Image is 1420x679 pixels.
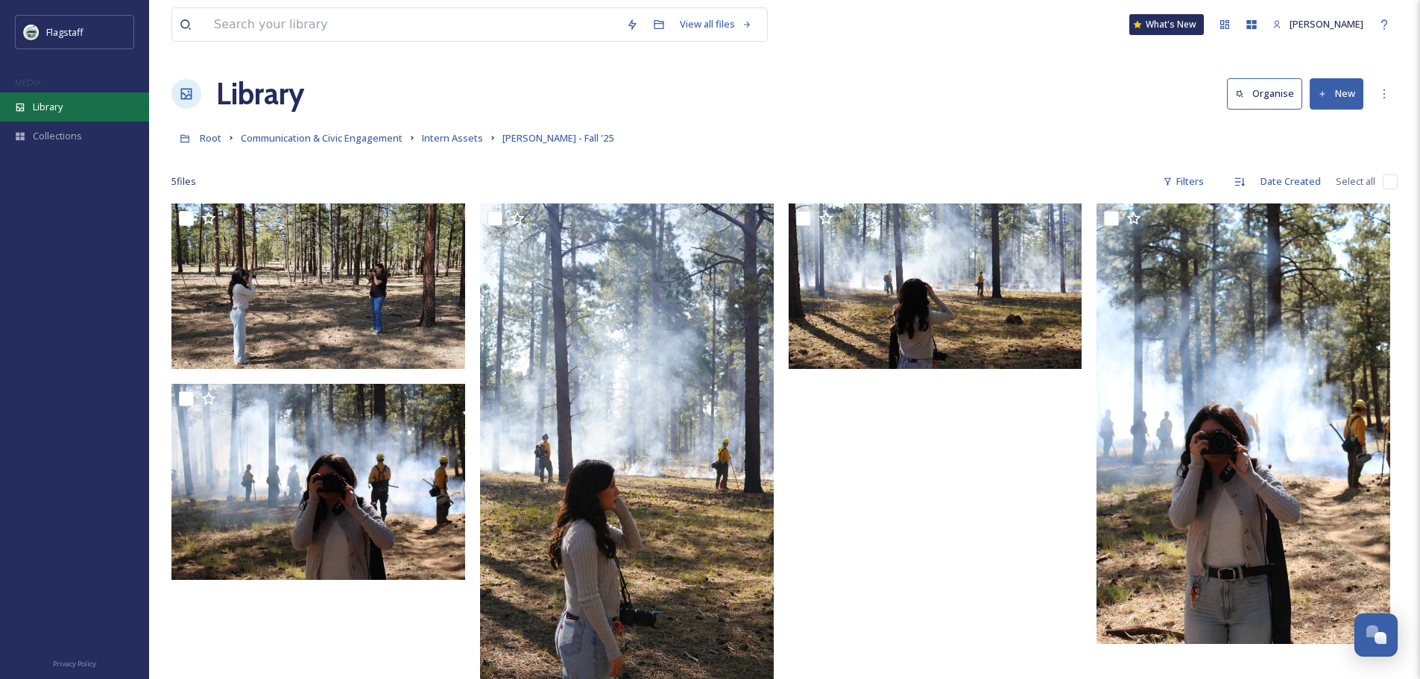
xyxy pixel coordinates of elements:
[200,129,221,147] a: Root
[1253,167,1328,196] div: Date Created
[216,72,304,116] a: Library
[53,654,96,672] a: Privacy Policy
[1155,167,1211,196] div: Filters
[171,384,465,580] img: IMG_7031.jpeg
[171,203,465,369] img: DSC06631.JPG
[1310,78,1363,109] button: New
[672,10,760,39] a: View all files
[53,659,96,669] span: Privacy Policy
[1129,14,1204,35] a: What's New
[206,8,619,41] input: Search your library
[200,131,221,145] span: Root
[1354,613,1398,657] button: Open Chat
[1336,174,1375,189] span: Select all
[241,131,403,145] span: Communication & Civic Engagement
[33,129,82,143] span: Collections
[1290,17,1363,31] span: [PERSON_NAME]
[33,100,63,114] span: Library
[46,25,83,39] span: Flagstaff
[502,131,613,145] span: [PERSON_NAME] - Fall '25
[1265,10,1371,39] a: [PERSON_NAME]
[502,129,613,147] a: [PERSON_NAME] - Fall '25
[1227,78,1302,109] button: Organise
[422,131,483,145] span: Intern Assets
[789,203,1082,369] img: DSC06621.JPG
[15,77,41,88] span: MEDIA
[422,129,483,147] a: Intern Assets
[241,129,403,147] a: Communication & Civic Engagement
[1096,203,1390,644] img: IMG_7035.jpeg
[24,25,39,40] img: images%20%282%29.jpeg
[171,174,196,189] span: 5 file s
